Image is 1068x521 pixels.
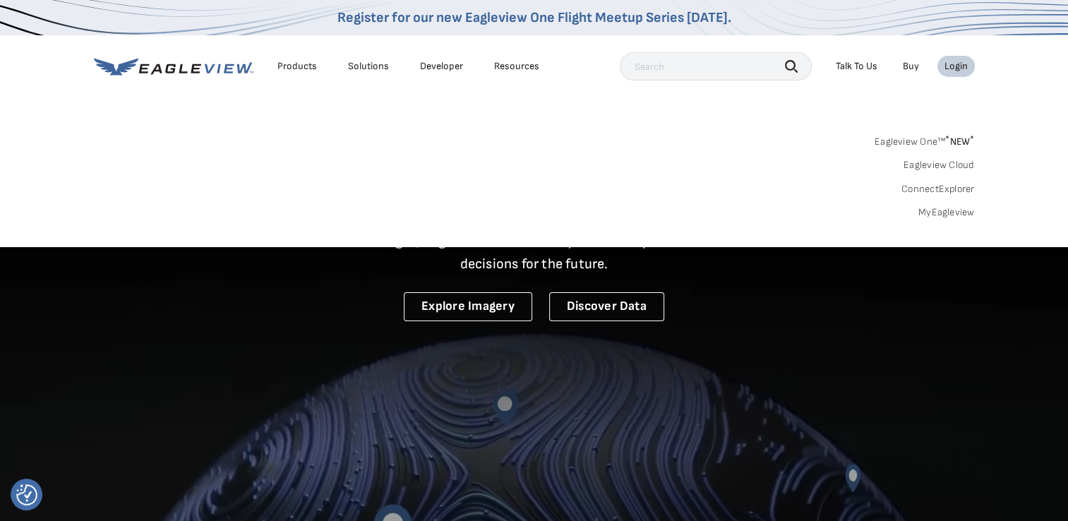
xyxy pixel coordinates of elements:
[16,484,37,505] img: Revisit consent button
[836,60,877,73] div: Talk To Us
[549,292,664,321] a: Discover Data
[16,484,37,505] button: Consent Preferences
[494,60,539,73] div: Resources
[903,60,919,73] a: Buy
[277,60,317,73] div: Products
[875,131,975,148] a: Eagleview One™*NEW*
[420,60,463,73] a: Developer
[944,60,968,73] div: Login
[901,183,975,196] a: ConnectExplorer
[404,292,532,321] a: Explore Imagery
[620,52,812,80] input: Search
[945,136,974,148] span: NEW
[337,9,731,26] a: Register for our new Eagleview One Flight Meetup Series [DATE].
[348,60,389,73] div: Solutions
[904,159,975,172] a: Eagleview Cloud
[918,206,975,219] a: MyEagleview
